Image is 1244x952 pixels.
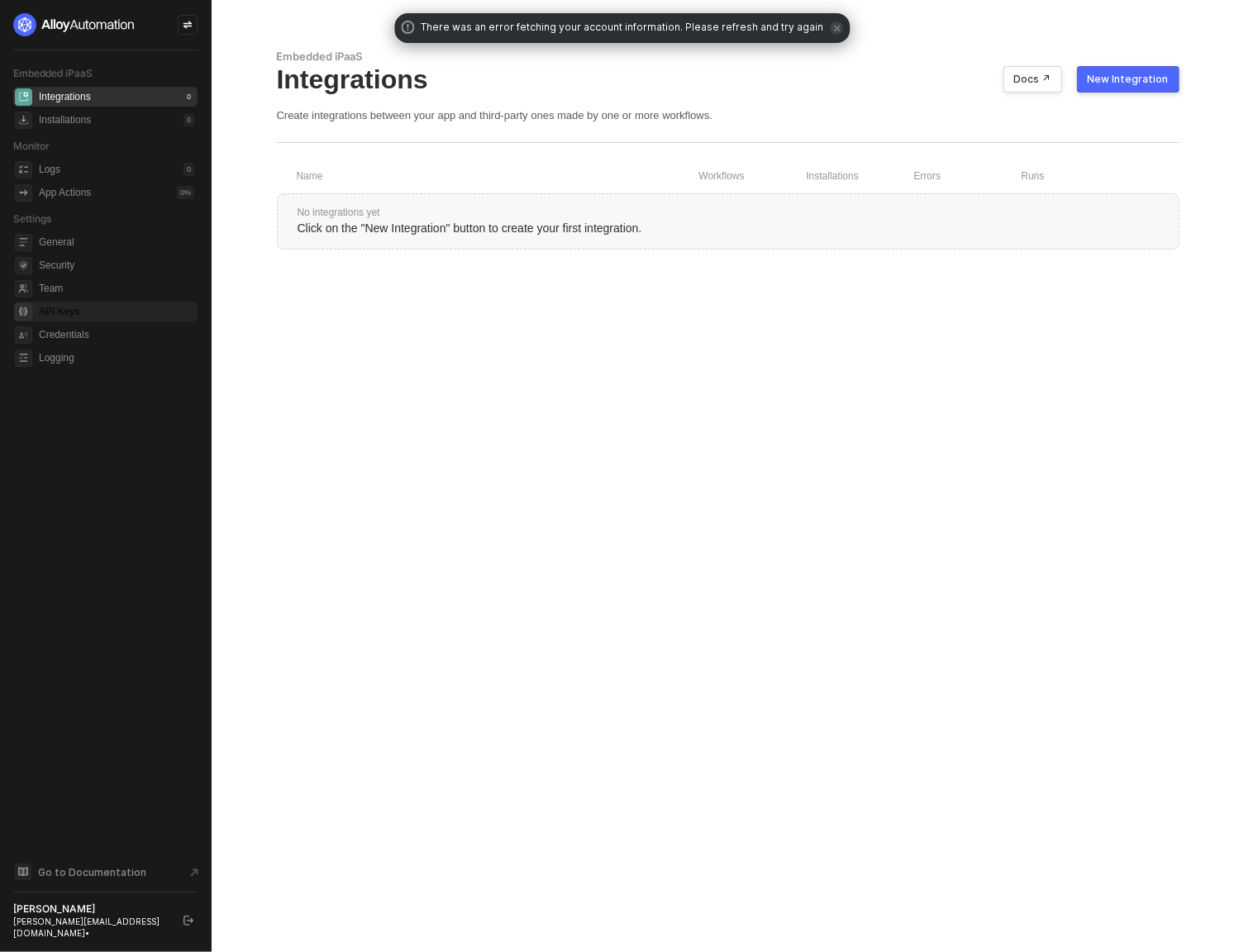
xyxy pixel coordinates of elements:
span: Monitor [13,140,50,152]
span: Security [39,255,194,275]
button: Docs ↗ [1003,66,1062,93]
div: 0 [184,90,194,103]
span: installations [15,112,32,129]
span: icon-exclamation [401,21,414,34]
span: Credentials [39,325,194,345]
div: Workflows [699,169,807,183]
span: credentials [15,326,32,344]
span: logging [15,350,32,367]
span: api-key [15,303,32,321]
span: General [39,232,194,252]
div: Integrations [39,90,91,104]
div: No integrations yet [298,206,1159,220]
a: logo [13,13,198,36]
span: documentation [15,864,31,880]
span: Go to Documentation [38,865,146,879]
span: Settings [13,212,51,225]
div: Docs ↗ [1014,73,1051,86]
span: There was an error fetching your account information. Please refresh and try again [421,20,823,36]
div: 0 [184,113,194,126]
span: icon-swap [183,20,193,30]
span: icon-logs [15,161,32,178]
div: Installations [39,113,91,127]
img: logo [13,13,136,36]
div: Integrations [277,64,1180,95]
span: icon-app-actions [15,184,32,202]
div: Embedded iPaaS [277,50,1180,64]
span: team [15,280,32,297]
div: 0 [184,163,194,176]
span: Logging [39,348,194,368]
a: Knowledge Base [13,862,198,882]
div: App Actions [39,186,91,200]
span: logout [184,916,193,926]
div: New Integration [1088,73,1169,86]
div: [PERSON_NAME][EMAIL_ADDRESS][DOMAIN_NAME] • [13,916,169,939]
span: Embedded iPaaS [13,67,93,79]
button: New Integration [1077,66,1180,93]
div: Create integrations between your app and third-party ones made by one or more workflows. [277,108,1180,122]
div: Click on the "New Integration" button to create your first integration. [298,220,1159,237]
div: Errors [914,169,1022,183]
div: Logs [39,163,60,177]
span: integrations [15,88,32,106]
div: Installations [807,169,914,183]
div: [PERSON_NAME] [13,902,169,916]
span: general [15,234,32,251]
div: 0 % [177,186,194,199]
span: icon-close [830,21,843,35]
span: security [15,257,32,274]
span: document-arrow [186,864,203,881]
span: API Keys [39,302,194,321]
div: Name [297,169,699,183]
span: Team [39,278,194,298]
div: Runs [1022,169,1135,183]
